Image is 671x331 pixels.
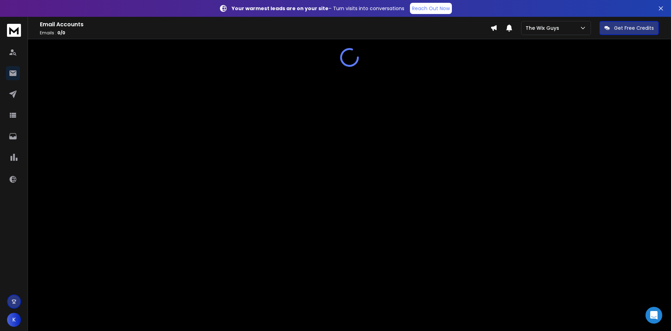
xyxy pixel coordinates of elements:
p: Get Free Credits [614,25,654,32]
img: logo [7,24,21,37]
button: K [7,313,21,327]
div: Open Intercom Messenger [645,307,662,324]
h1: Email Accounts [40,20,490,29]
p: – Turn visits into conversations [232,5,404,12]
span: 0 / 0 [57,30,65,36]
p: The Wix Guys [526,25,562,32]
p: Emails : [40,30,490,36]
strong: Your warmest leads are on your site [232,5,329,12]
a: Reach Out Now [410,3,452,14]
button: Get Free Credits [599,21,659,35]
p: Reach Out Now [412,5,450,12]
